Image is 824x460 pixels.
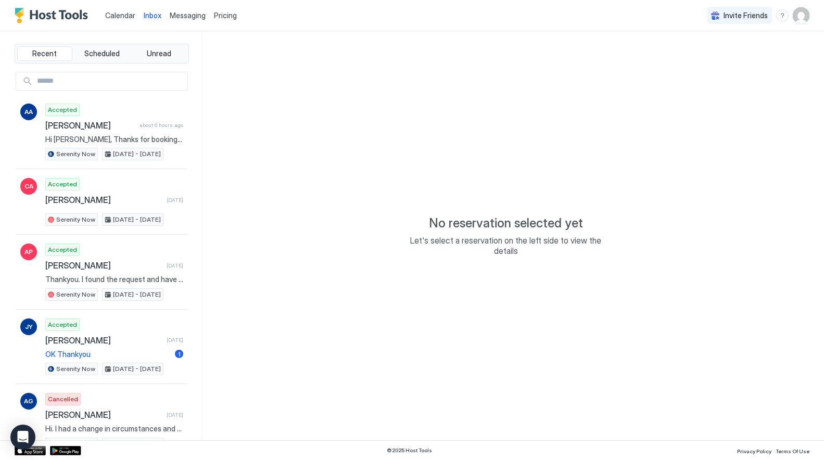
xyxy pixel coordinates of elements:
span: [PERSON_NAME] [45,260,162,271]
a: App Store [15,446,46,455]
span: Inbox [144,11,161,20]
div: Open Intercom Messenger [10,425,35,450]
a: Inbox [144,10,161,21]
span: CA [24,182,33,191]
span: [PERSON_NAME] [45,195,162,205]
a: Terms Of Use [776,445,809,456]
span: Serenity Now [56,364,95,374]
span: Terms Of Use [776,448,809,454]
span: [DATE] - [DATE] [113,439,161,449]
span: 1 [178,350,181,358]
button: Scheduled [74,46,130,61]
a: Google Play Store [50,446,81,455]
span: AP [24,247,33,257]
div: menu [776,9,789,22]
span: Accepted [48,320,77,329]
span: Accepted [48,180,77,189]
span: [PERSON_NAME] [45,410,162,420]
span: Accepted [48,245,77,254]
span: [DATE] [167,337,183,343]
span: [PERSON_NAME] [45,120,135,131]
span: © 2025 Host Tools [387,447,432,454]
span: [DATE] - [DATE] [113,149,161,159]
a: Host Tools Logo [15,8,93,23]
span: Serenity Now [56,290,95,299]
span: AG [24,397,33,406]
span: Serenity Now [56,215,95,224]
span: Unread [147,49,171,58]
span: JY [25,322,33,331]
span: [DATE] [167,412,183,418]
span: Cancelled [48,394,78,404]
span: No reservation selected yet [429,215,583,231]
div: tab-group [15,44,189,63]
span: Hi. I had a change in circumstances and had to cancel on booking. Thanks for checking [45,424,183,433]
span: Calendar [105,11,135,20]
span: [DATE] - [DATE] [113,290,161,299]
div: User profile [793,7,809,24]
a: Messaging [170,10,206,21]
span: Accepted [48,105,77,114]
a: Privacy Policy [737,445,771,456]
span: Privacy Policy [737,448,771,454]
button: Recent [17,46,72,61]
span: [DATE] - [DATE] [113,215,161,224]
span: [DATE] [167,262,183,269]
span: Hi [PERSON_NAME], Thanks for booking with us at 'Serenity Now'. We look forward to hosting you. W... [45,135,183,144]
span: Pricing [214,11,237,20]
span: about 6 hours ago [140,122,183,129]
span: Invite Friends [724,11,768,20]
button: Unread [131,46,186,61]
span: Scheduled [84,49,120,58]
a: Calendar [105,10,135,21]
span: [PERSON_NAME] [45,335,162,346]
span: [DATE] - [DATE] [113,364,161,374]
span: Let's select a reservation on the left side to view the details [402,235,610,256]
span: Serenity Now [56,149,95,159]
span: OK Thankyou [45,350,171,359]
span: Thankyou. I found the request and have accepted. It is all locked in. [PERSON_NAME] [45,275,183,284]
span: [DATE] [167,197,183,203]
span: Recent [32,49,57,58]
input: Input Field [33,72,187,90]
span: Messaging [170,11,206,20]
span: Serenity Now [56,439,95,449]
span: AA [24,107,33,117]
